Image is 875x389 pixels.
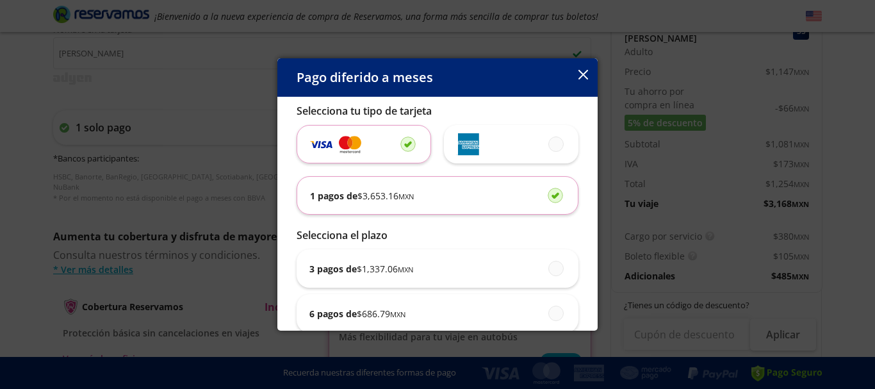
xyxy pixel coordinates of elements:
p: 6 pagos de [309,307,405,320]
img: svg+xml;base64,PD94bWwgdmVyc2lvbj0iMS4wIiBlbmNvZGluZz0iVVRGLTgiIHN0YW5kYWxvbmU9Im5vIj8+Cjxzdmcgd2... [339,135,361,155]
p: 1 pagos de [310,189,414,203]
p: Selecciona tu tipo de tarjeta [297,103,578,119]
small: MXN [398,192,414,201]
p: 3 pagos de [309,262,413,276]
span: $ 1,337.06 [357,262,413,276]
span: $ 686.79 [357,307,405,320]
small: MXN [398,265,413,274]
img: svg+xml;base64,PD94bWwgdmVyc2lvbj0iMS4wIiBlbmNvZGluZz0iVVRGLTgiIHN0YW5kYWxvbmU9Im5vIj8+Cjxzdmcgd2... [310,137,332,152]
img: svg+xml;base64,PD94bWwgdmVyc2lvbj0iMS4wIiBlbmNvZGluZz0iVVRGLTgiIHN0YW5kYWxvbmU9Im5vIj8+Cjxzdmcgd2... [457,133,479,156]
p: Selecciona el plazo [297,228,578,243]
p: Pago diferido a meses [297,68,433,87]
small: MXN [390,310,405,319]
span: $ 3,653.16 [357,189,414,203]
